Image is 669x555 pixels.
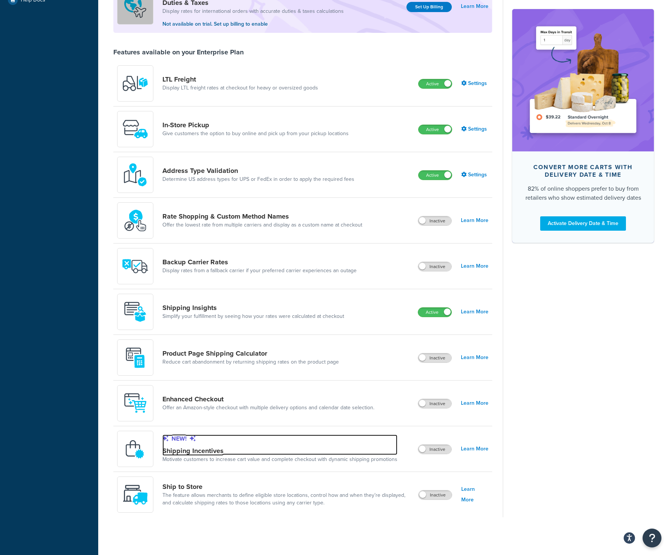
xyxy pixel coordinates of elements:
[162,267,357,274] a: Display rates from a fallback carrier if your preferred carrier experiences an outage
[162,221,362,229] a: Offer the lowest rate from multiple carriers and display as a custom name at checkout
[162,395,374,403] a: Enhanced Checkout
[461,398,488,409] a: Learn More
[162,492,412,507] a: The feature allows merchants to define eligible store locations, control how and when they’re dis...
[162,313,344,320] a: Simplify your fulfillment by seeing how your rates were calculated at checkout
[162,435,397,455] a: New!Shipping Incentives
[162,166,354,175] a: Address Type Validation
[122,390,148,416] img: RgAAAABJRU5ErkJggg==
[540,216,626,230] a: Activate Delivery Date & Time
[122,481,148,508] img: icon-duo-feat-ship-to-store-7c4d6248.svg
[162,212,362,220] a: Rate Shopping & Custom Method Names
[122,344,148,371] img: +D8d0cXZM7VpdAAAAAElFTkSuQmCC
[162,8,344,15] a: Display rates for international orders with accurate duties & taxes calculations
[643,529,661,547] button: Open Resource Center
[461,444,488,454] a: Learn More
[113,48,244,56] div: Features available on your Enterprise Plan
[419,490,452,499] label: Inactive
[162,20,344,28] p: Not available on trial. Set up billing to enable
[162,258,357,266] a: Backup Carrier Rates
[162,456,397,463] a: Motivate customers to increase cart value and complete checkout with dynamic shipping promotions
[162,75,318,83] a: LTL Freight
[461,215,488,226] a: Learn More
[461,1,488,12] a: Learn More
[524,163,642,178] div: Convert more carts with delivery date & time
[122,299,148,325] img: Acw9rhKYsOEjAAAAAElFTkSuQmCC
[162,483,412,491] a: Ship to Store
[461,124,488,134] a: Settings
[418,353,451,362] label: Inactive
[419,171,452,180] label: Active
[162,304,344,312] a: Shipping Insights
[122,253,148,279] img: icon-duo-feat-backup-carrier-4420b188.png
[418,262,451,271] label: Inactive
[461,352,488,363] a: Learn More
[418,399,451,408] label: Inactive
[122,436,148,462] img: icon-shipping-incentives-64efee88.svg
[461,170,488,180] a: Settings
[418,308,451,317] label: Active
[461,78,488,89] a: Settings
[162,130,349,137] a: Give customers the option to buy online and pick up from your pickup locations
[461,261,488,271] a: Learn More
[122,70,148,97] img: y79ZsPf0fXUFUhFXDzUgf+ktZg5F2+ohG75+v3d2s1D9TjoU8PiyCIluIjV41seZevKCRuEjTPPOKHJsQcmKCXGdfprl3L4q7...
[162,121,349,129] a: In-Store Pickup
[162,84,318,92] a: Display LTL freight rates at checkout for heavy or oversized goods
[162,435,397,443] p: New!
[418,216,451,225] label: Inactive
[162,176,354,183] a: Determine US address types for UPS or FedEx in order to apply the required fees
[524,184,642,202] div: 82% of online shoppers prefer to buy from retailers who show estimated delivery dates
[122,116,148,142] img: wfgcfpwTIucLEAAAAASUVORK5CYII=
[406,2,452,12] a: Set Up Billing
[419,125,452,134] label: Active
[162,349,339,358] a: Product Page Shipping Calculator
[524,20,643,140] img: feature-image-ddt-36eae7f7280da8017bfb280eaccd9c446f90b1fe08728e4019434db127062ab4.png
[162,358,339,366] a: Reduce cart abandonment by returning shipping rates on the product page
[122,162,148,188] img: kIG8fy0lQAAAABJRU5ErkJggg==
[162,404,374,412] a: Offer an Amazon-style checkout with multiple delivery options and calendar date selection.
[461,484,488,505] a: Learn More
[122,207,148,234] img: icon-duo-feat-rate-shopping-ecdd8bed.png
[461,307,488,317] a: Learn More
[419,79,452,88] label: Active
[418,445,451,454] label: Inactive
